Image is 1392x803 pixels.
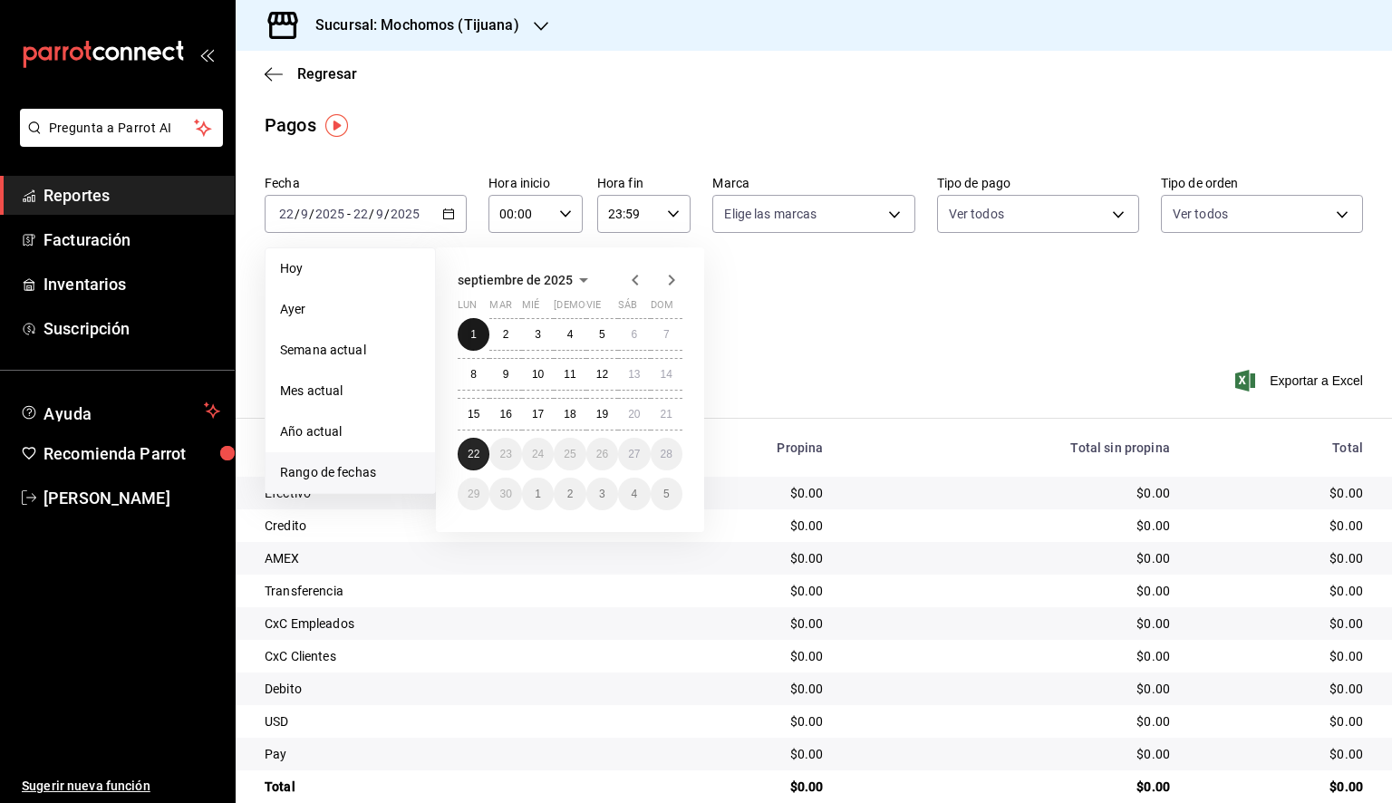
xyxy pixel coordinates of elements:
[278,207,295,221] input: --
[649,680,823,698] div: $0.00
[499,408,511,421] abbr: 16 de septiembre de 2025
[265,177,467,189] label: Fecha
[522,299,539,318] abbr: miércoles
[852,614,1170,633] div: $0.00
[852,712,1170,730] div: $0.00
[852,517,1170,535] div: $0.00
[265,111,316,139] div: Pagos
[651,398,682,431] button: 21 de septiembre de 2025
[564,368,575,381] abbr: 11 de septiembre de 2025
[384,207,390,221] span: /
[586,398,618,431] button: 19 de septiembre de 2025
[468,488,479,500] abbr: 29 de septiembre de 2025
[522,438,554,470] button: 24 de septiembre de 2025
[586,438,618,470] button: 26 de septiembre de 2025
[535,328,541,341] abbr: 3 de septiembre de 2025
[499,488,511,500] abbr: 30 de septiembre de 2025
[628,448,640,460] abbr: 27 de septiembre de 2025
[280,382,420,401] span: Mes actual
[280,259,420,278] span: Hoy
[522,398,554,431] button: 17 de septiembre de 2025
[852,582,1170,600] div: $0.00
[596,448,608,460] abbr: 26 de septiembre de 2025
[375,207,384,221] input: --
[468,408,479,421] abbr: 15 de septiembre de 2025
[470,328,477,341] abbr: 1 de septiembre de 2025
[522,318,554,351] button: 3 de septiembre de 2025
[532,408,544,421] abbr: 17 de septiembre de 2025
[554,478,585,510] button: 2 de octubre de 2025
[458,273,573,287] span: septiembre de 2025
[649,778,823,796] div: $0.00
[599,488,605,500] abbr: 3 de octubre de 2025
[618,478,650,510] button: 4 de octubre de 2025
[458,358,489,391] button: 8 de septiembre de 2025
[567,328,574,341] abbr: 4 de septiembre de 2025
[522,478,554,510] button: 1 de octubre de 2025
[1161,177,1363,189] label: Tipo de orden
[554,358,585,391] button: 11 de septiembre de 2025
[265,65,357,82] button: Regresar
[631,488,637,500] abbr: 4 de octubre de 2025
[586,318,618,351] button: 5 de septiembre de 2025
[596,408,608,421] abbr: 19 de septiembre de 2025
[618,358,650,391] button: 13 de septiembre de 2025
[618,438,650,470] button: 27 de septiembre de 2025
[280,422,420,441] span: Año actual
[309,207,314,221] span: /
[618,299,637,318] abbr: sábado
[314,207,345,221] input: ----
[489,318,521,351] button: 2 de septiembre de 2025
[618,318,650,351] button: 6 de septiembre de 2025
[369,207,374,221] span: /
[458,299,477,318] abbr: lunes
[1239,370,1363,392] button: Exportar a Excel
[661,368,672,381] abbr: 14 de septiembre de 2025
[265,582,620,600] div: Transferencia
[22,777,220,796] span: Sugerir nueva función
[1199,680,1363,698] div: $0.00
[651,358,682,391] button: 14 de septiembre de 2025
[43,272,220,296] span: Inventarios
[265,647,620,665] div: CxC Clientes
[265,778,620,796] div: Total
[649,582,823,600] div: $0.00
[489,299,511,318] abbr: martes
[300,207,309,221] input: --
[265,517,620,535] div: Credito
[1199,484,1363,502] div: $0.00
[554,398,585,431] button: 18 de septiembre de 2025
[1199,712,1363,730] div: $0.00
[618,398,650,431] button: 20 de septiembre de 2025
[649,549,823,567] div: $0.00
[852,647,1170,665] div: $0.00
[325,114,348,137] button: Tooltip marker
[649,614,823,633] div: $0.00
[43,486,220,510] span: [PERSON_NAME]
[535,488,541,500] abbr: 1 de octubre de 2025
[852,778,1170,796] div: $0.00
[649,712,823,730] div: $0.00
[651,438,682,470] button: 28 de septiembre de 2025
[280,300,420,319] span: Ayer
[852,549,1170,567] div: $0.00
[489,478,521,510] button: 30 de septiembre de 2025
[522,358,554,391] button: 10 de septiembre de 2025
[265,745,620,763] div: Pay
[1199,614,1363,633] div: $0.00
[554,299,661,318] abbr: jueves
[852,484,1170,502] div: $0.00
[489,438,521,470] button: 23 de septiembre de 2025
[458,478,489,510] button: 29 de septiembre de 2025
[1173,205,1228,223] span: Ver todos
[586,299,601,318] abbr: viernes
[567,488,574,500] abbr: 2 de octubre de 2025
[470,368,477,381] abbr: 8 de septiembre de 2025
[280,463,420,482] span: Rango de fechas
[265,712,620,730] div: USD
[499,448,511,460] abbr: 23 de septiembre de 2025
[649,745,823,763] div: $0.00
[295,207,300,221] span: /
[628,408,640,421] abbr: 20 de septiembre de 2025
